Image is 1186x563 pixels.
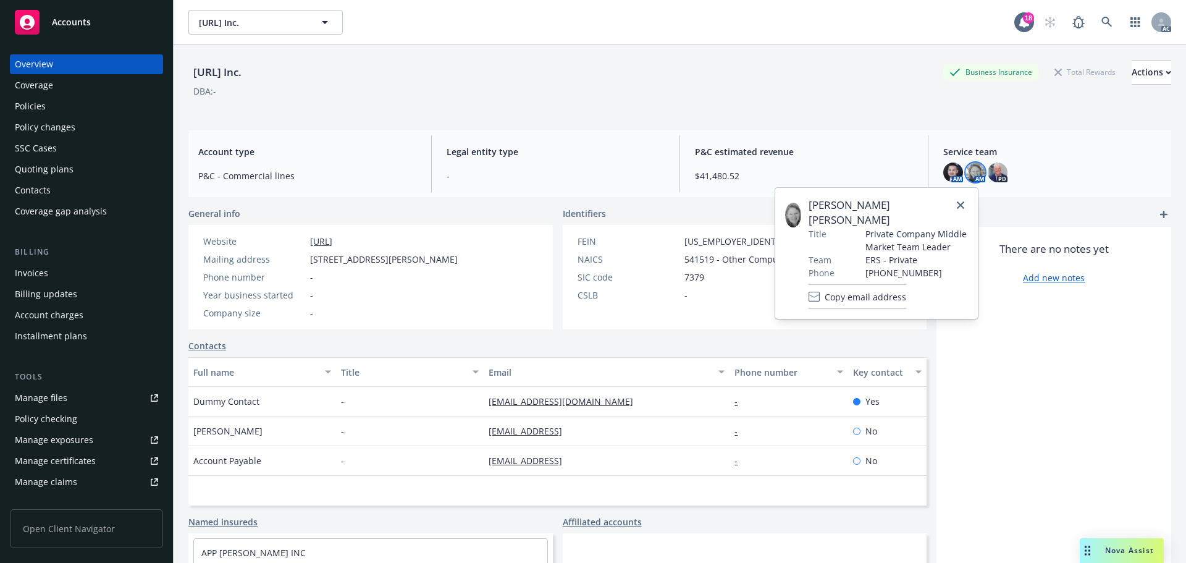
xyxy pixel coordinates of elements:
[695,169,913,182] span: $41,480.52
[10,509,163,548] span: Open Client Navigator
[15,159,74,179] div: Quoting plans
[310,307,313,320] span: -
[15,117,75,137] div: Policy changes
[10,409,163,429] a: Policy checking
[310,235,332,247] a: [URL]
[198,169,416,182] span: P&C - Commercial lines
[1095,10,1119,35] a: Search
[695,145,913,158] span: P&C estimated revenue
[578,271,679,284] div: SIC code
[188,357,336,387] button: Full name
[188,339,226,352] a: Contacts
[10,263,163,283] a: Invoices
[809,266,835,279] span: Phone
[865,266,968,279] span: [PHONE_NUMBER]
[953,198,968,213] a: close
[188,10,343,35] button: [URL] Inc.
[15,451,96,471] div: Manage certificates
[684,271,704,284] span: 7379
[341,395,344,408] span: -
[15,284,77,304] div: Billing updates
[10,138,163,158] a: SSC Cases
[52,17,91,27] span: Accounts
[188,64,246,80] div: [URL] Inc.
[193,454,261,467] span: Account Payable
[10,284,163,304] a: Billing updates
[15,138,57,158] div: SSC Cases
[15,305,83,325] div: Account charges
[447,169,665,182] span: -
[15,409,77,429] div: Policy checking
[578,235,679,248] div: FEIN
[10,430,163,450] span: Manage exposures
[489,425,572,437] a: [EMAIL_ADDRESS]
[341,454,344,467] span: -
[1132,61,1171,84] div: Actions
[809,253,831,266] span: Team
[15,388,67,408] div: Manage files
[15,430,93,450] div: Manage exposures
[489,455,572,467] a: [EMAIL_ADDRESS]
[734,425,747,437] a: -
[203,253,305,266] div: Mailing address
[1023,12,1034,23] div: 18
[199,16,306,29] span: [URL] Inc.
[730,357,847,387] button: Phone number
[1066,10,1091,35] a: Report a Bug
[310,253,458,266] span: [STREET_ADDRESS][PERSON_NAME]
[193,366,318,379] div: Full name
[10,246,163,258] div: Billing
[10,201,163,221] a: Coverage gap analysis
[1080,538,1164,563] button: Nova Assist
[865,454,877,467] span: No
[15,180,51,200] div: Contacts
[1048,64,1122,80] div: Total Rewards
[853,366,908,379] div: Key contact
[484,357,730,387] button: Email
[10,54,163,74] a: Overview
[965,163,985,182] img: photo
[10,493,163,513] a: Manage BORs
[1038,10,1062,35] a: Start snowing
[865,425,877,438] span: No
[15,96,46,116] div: Policies
[10,75,163,95] a: Coverage
[310,271,313,284] span: -
[10,371,163,383] div: Tools
[1123,10,1148,35] a: Switch app
[10,472,163,492] a: Manage claims
[943,64,1038,80] div: Business Insurance
[734,455,747,467] a: -
[15,493,73,513] div: Manage BORs
[198,145,416,158] span: Account type
[15,75,53,95] div: Coverage
[188,207,240,220] span: General info
[489,366,711,379] div: Email
[865,253,968,266] span: ERS - Private
[1156,207,1171,222] a: add
[563,207,606,220] span: Identifiers
[10,451,163,471] a: Manage certificates
[15,263,48,283] div: Invoices
[10,305,163,325] a: Account charges
[734,366,829,379] div: Phone number
[201,547,306,559] a: APP [PERSON_NAME] INC
[1105,545,1154,556] span: Nova Assist
[999,242,1109,256] span: There are no notes yet
[865,227,968,253] span: Private Company Middle Market Team Leader
[563,515,642,528] a: Affiliated accounts
[341,425,344,438] span: -
[684,235,861,248] span: [US_EMPLOYER_IDENTIFICATION_NUMBER]
[203,235,305,248] div: Website
[341,366,465,379] div: Title
[193,395,259,408] span: Dummy Contact
[489,396,643,407] a: [EMAIL_ADDRESS][DOMAIN_NAME]
[988,163,1007,182] img: photo
[809,198,968,227] span: [PERSON_NAME] [PERSON_NAME]
[785,203,801,227] img: employee photo
[1132,60,1171,85] button: Actions
[310,289,313,302] span: -
[10,388,163,408] a: Manage files
[10,326,163,346] a: Installment plans
[10,117,163,137] a: Policy changes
